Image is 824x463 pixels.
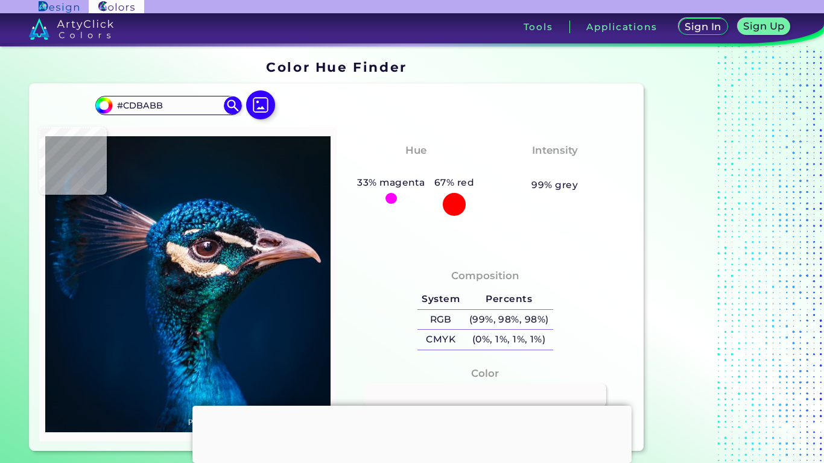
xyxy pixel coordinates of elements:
[113,97,225,113] input: type color..
[405,142,426,159] h4: Hue
[524,22,553,31] h3: Tools
[464,289,553,309] h5: Percents
[740,19,788,34] a: Sign Up
[266,58,407,76] h1: Color Hue Finder
[45,133,331,435] img: img_pavlin.jpg
[417,289,464,309] h5: System
[464,330,553,350] h5: (0%, 1%, 1%, 1%)
[192,406,632,460] iframe: Advertisement
[376,161,455,175] h3: Pinkish Red
[451,267,519,285] h4: Composition
[512,161,597,175] h3: Almost None
[417,310,464,330] h5: RGB
[586,22,657,31] h3: Applications
[464,310,553,330] h5: (99%, 98%, 98%)
[353,175,430,191] h5: 33% magenta
[532,142,578,159] h4: Intensity
[224,96,242,115] img: icon search
[531,177,578,193] h5: 99% grey
[246,90,275,119] img: icon picture
[417,330,464,350] h5: CMYK
[429,175,479,191] h5: 67% red
[681,19,725,34] a: Sign In
[687,22,720,31] h5: Sign In
[29,18,114,40] img: logo_artyclick_colors_white.svg
[471,365,499,382] h4: Color
[648,55,799,456] iframe: Advertisement
[39,1,79,13] img: ArtyClick Design logo
[746,22,783,31] h5: Sign Up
